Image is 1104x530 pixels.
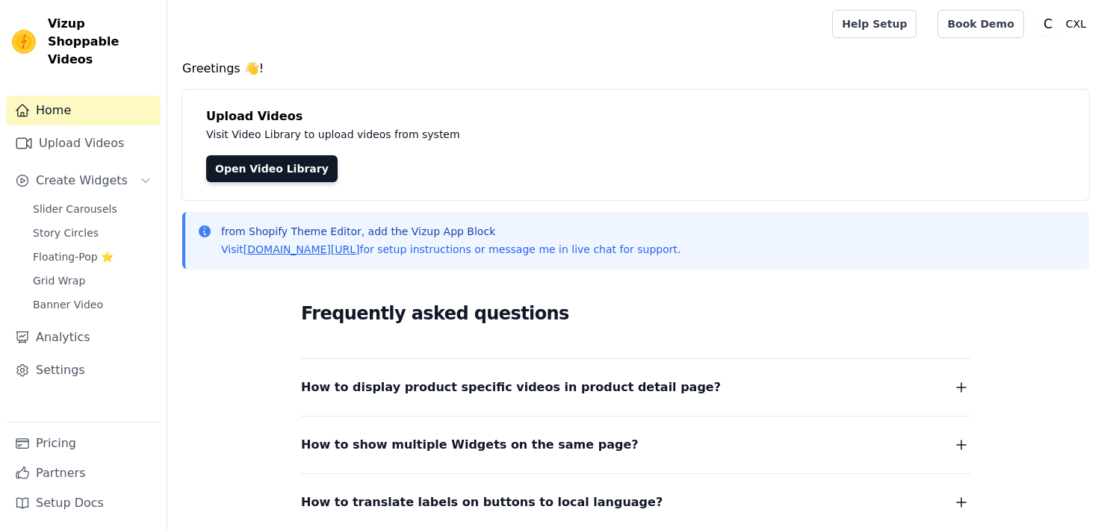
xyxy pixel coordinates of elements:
[6,355,161,385] a: Settings
[301,434,970,455] button: How to show multiple Widgets on the same page?
[33,249,114,264] span: Floating-Pop ⭐
[24,246,161,267] a: Floating-Pop ⭐
[6,488,161,518] a: Setup Docs
[301,492,970,513] button: How to translate labels on buttons to local language?
[48,15,155,69] span: Vizup Shoppable Videos
[33,225,99,240] span: Story Circles
[301,377,721,398] span: How to display product specific videos in product detail page?
[24,199,161,219] a: Slider Carousels
[6,128,161,158] a: Upload Videos
[182,60,1089,78] h4: Greetings 👋!
[937,10,1023,38] a: Book Demo
[24,294,161,315] a: Banner Video
[6,96,161,125] a: Home
[244,243,360,255] a: [DOMAIN_NAME][URL]
[832,10,917,38] a: Help Setup
[6,166,161,196] button: Create Widgets
[221,224,680,239] p: from Shopify Theme Editor, add the Vizup App Block
[24,270,161,291] a: Grid Wrap
[33,202,117,216] span: Slider Carousels
[33,273,85,288] span: Grid Wrap
[1060,10,1092,37] p: CXL
[33,297,103,312] span: Banner Video
[6,458,161,488] a: Partners
[6,322,161,352] a: Analytics
[301,492,663,513] span: How to translate labels on buttons to local language?
[6,428,161,458] a: Pricing
[24,222,161,243] a: Story Circles
[221,242,680,257] p: Visit for setup instructions or message me in live chat for support.
[36,172,128,190] span: Create Widgets
[206,155,338,182] a: Open Video Library
[1043,16,1052,31] text: C
[301,299,970,328] h2: Frequently asked questions
[301,377,970,398] button: How to display product specific videos in product detail page?
[1036,10,1092,37] button: C CXL
[206,125,875,143] p: Visit Video Library to upload videos from system
[12,30,36,54] img: Vizup
[206,107,1065,125] h4: Upload Videos
[301,434,639,455] span: How to show multiple Widgets on the same page?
